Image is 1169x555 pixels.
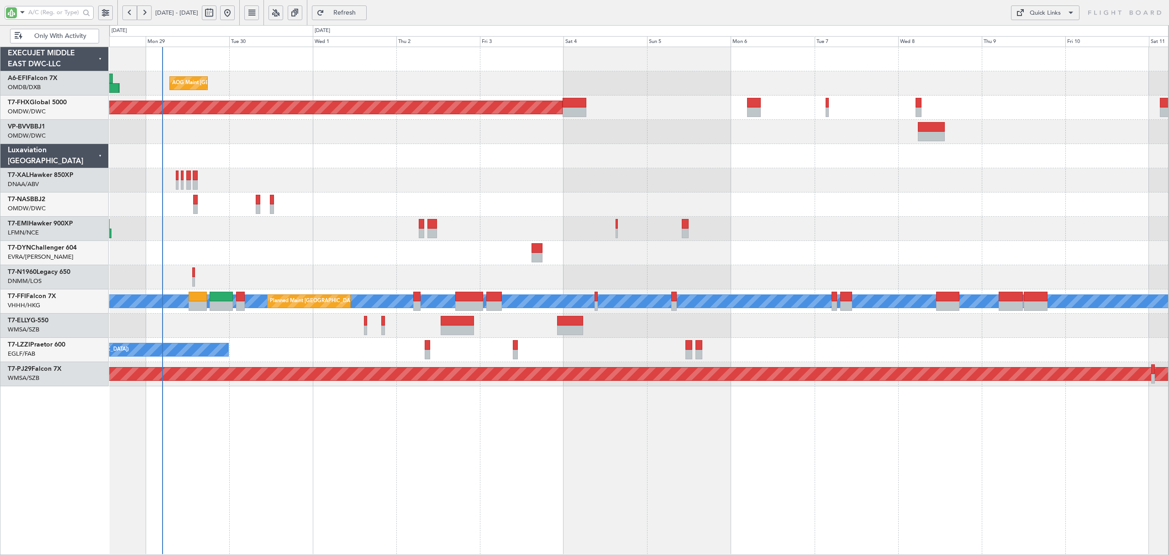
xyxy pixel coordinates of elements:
[8,326,39,334] a: WMSA/SZB
[8,180,39,188] a: DNAA/ABV
[8,75,58,81] a: A6-EFIFalcon 7X
[8,293,26,299] span: T7-FFI
[326,10,363,16] span: Refresh
[8,196,30,203] span: T7-NAS
[8,293,56,299] a: T7-FFIFalcon 7X
[8,172,29,178] span: T7-XAL
[8,229,39,237] a: LFMN/NCE
[1011,5,1079,20] button: Quick Links
[8,123,30,130] span: VP-BVV
[8,269,70,275] a: T7-N1960Legacy 650
[396,36,480,47] div: Thu 2
[8,99,30,106] span: T7-FHX
[647,36,731,47] div: Sun 5
[8,99,67,106] a: T7-FHXGlobal 5000
[155,9,198,17] span: [DATE] - [DATE]
[172,76,279,90] div: AOG Maint [GEOGRAPHIC_DATA] (Dubai Intl)
[270,294,414,308] div: Planned Maint [GEOGRAPHIC_DATA] ([GEOGRAPHIC_DATA])
[8,366,62,372] a: T7-PJ29Falcon 7X
[8,245,31,251] span: T7-DYN
[731,36,814,47] div: Mon 6
[8,342,65,348] a: T7-LZZIPraetor 600
[8,83,41,91] a: OMDB/DXB
[229,36,313,47] div: Tue 30
[8,253,74,261] a: EVRA/[PERSON_NAME]
[8,317,31,324] span: T7-ELLY
[315,27,330,35] div: [DATE]
[8,342,30,348] span: T7-LZZI
[8,374,39,382] a: WMSA/SZB
[8,107,46,116] a: OMDW/DWC
[8,317,48,324] a: T7-ELLYG-550
[8,75,27,81] span: A6-EFI
[313,36,396,47] div: Wed 1
[563,36,647,47] div: Sat 4
[8,269,37,275] span: T7-N1960
[8,196,45,203] a: T7-NASBBJ2
[8,220,73,227] a: T7-EMIHawker 900XP
[8,245,77,251] a: T7-DYNChallenger 604
[312,5,367,20] button: Refresh
[8,123,45,130] a: VP-BVVBBJ1
[28,5,80,19] input: A/C (Reg. or Type)
[1065,36,1149,47] div: Fri 10
[8,220,29,227] span: T7-EMI
[8,350,35,358] a: EGLF/FAB
[480,36,563,47] div: Fri 3
[111,27,127,35] div: [DATE]
[8,301,40,310] a: VHHH/HKG
[10,29,99,43] button: Only With Activity
[8,172,74,178] a: T7-XALHawker 850XP
[8,204,46,213] a: OMDW/DWC
[898,36,982,47] div: Wed 8
[815,36,898,47] div: Tue 7
[24,33,96,39] span: Only With Activity
[1030,9,1061,18] div: Quick Links
[146,36,229,47] div: Mon 29
[982,36,1065,47] div: Thu 9
[8,277,42,285] a: DNMM/LOS
[8,366,32,372] span: T7-PJ29
[8,132,46,140] a: OMDW/DWC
